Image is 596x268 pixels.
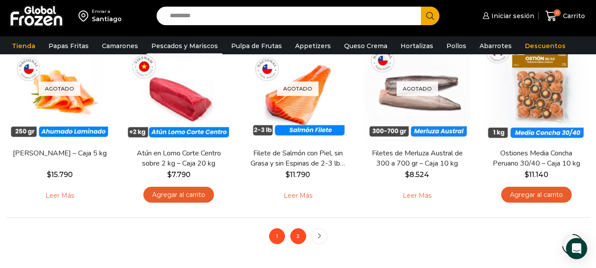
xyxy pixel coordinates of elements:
span: Iniciar sesión [489,11,534,20]
a: Agregar al carrito: “Ostiones Media Concha Peruano 30/40 - Caja 10 kg” [501,187,572,203]
a: Leé más sobre “Salmón Ahumado Laminado - Caja 5 kg” [32,187,88,205]
span: Carrito [561,11,585,20]
a: Leé más sobre “Filetes de Merluza Austral de 300 a 700 gr - Caja 10 kg” [389,187,445,205]
span: $ [285,170,290,179]
a: Filete de Salmón con Piel, sin Grasa y sin Espinas de 2-3 lb – Premium – Caja 10 kg [250,148,345,169]
a: Hortalizas [396,38,438,54]
div: Open Intercom Messenger [566,238,587,259]
a: Pescados y Mariscos [147,38,222,54]
bdi: 15.790 [47,170,73,179]
a: 0 Carrito [543,6,587,26]
a: Papas Fritas [44,38,93,54]
a: Filetes de Merluza Austral de 300 a 700 gr – Caja 10 kg [370,148,465,169]
span: $ [167,170,172,179]
a: [PERSON_NAME] – Caja 5 kg [12,148,107,159]
a: Queso Crema [340,38,392,54]
a: Camarones [97,38,142,54]
a: Ostiones Media Concha Peruano 30/40 – Caja 10 kg [489,148,584,169]
a: Agregar al carrito: “Atún en Lomo Corte Centro sobre 2 kg - Caja 20 kg” [143,187,214,203]
bdi: 11.790 [285,170,310,179]
a: Appetizers [291,38,335,54]
span: $ [405,170,409,179]
a: 2 [290,228,306,244]
a: Iniciar sesión [480,7,534,25]
button: Search button [421,7,439,25]
a: Pulpa de Frutas [227,38,286,54]
p: Agotado [39,81,80,96]
p: Agotado [277,81,319,96]
bdi: 8.524 [405,170,429,179]
a: Tienda [7,38,40,54]
span: 0 [554,9,561,16]
span: 1 [269,228,285,244]
a: Leé más sobre “Filete de Salmón con Piel, sin Grasa y sin Espinas de 2-3 lb - Premium - Caja 10 kg” [270,187,326,205]
span: $ [525,170,529,179]
div: Enviar a [92,8,122,15]
a: Pollos [442,38,471,54]
a: Atún en Lomo Corte Centro sobre 2 kg – Caja 20 kg [131,148,226,169]
img: address-field-icon.svg [79,8,92,23]
a: Abarrotes [475,38,516,54]
div: Santiago [92,15,122,23]
bdi: 11.140 [525,170,548,179]
span: $ [47,170,51,179]
p: Agotado [397,81,438,96]
bdi: 7.790 [167,170,191,179]
a: Descuentos [521,38,570,54]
